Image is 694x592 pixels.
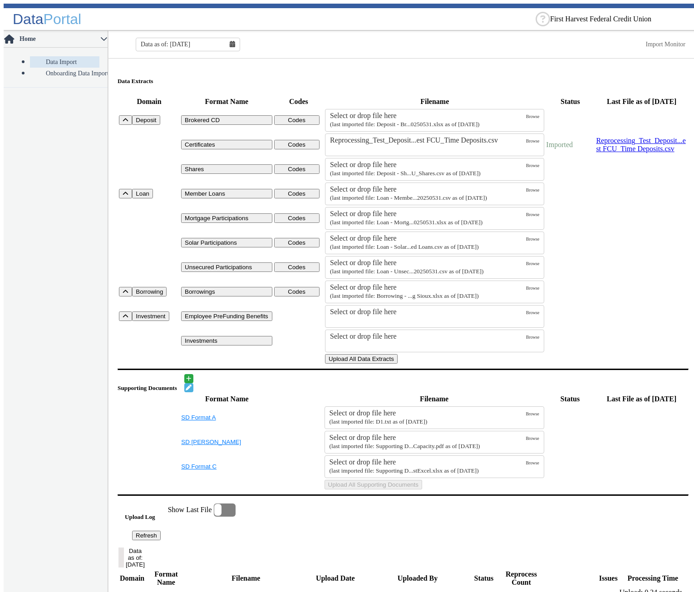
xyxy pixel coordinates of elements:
div: Select or drop file here [330,332,526,340]
span: Browse [526,261,539,266]
button: Loan [132,189,153,198]
label: Show Last File [168,503,236,517]
span: Reprocessing_Test_Deposit - Certificates - First Harvest FCU_Time Deposits.csv [330,136,498,144]
div: Select or drop file here [330,210,526,218]
span: Portal [44,11,82,27]
small: Deposit - Shares - First Harvest FCU_Shares.csv [330,170,481,177]
button: Codes [274,238,320,247]
button: Codes [274,262,320,272]
th: Processing Time [619,570,687,587]
div: Select or drop file here [330,112,526,120]
div: Select or drop file here [330,234,526,242]
button: Shares [181,164,272,174]
span: Browse [526,212,539,217]
a: Onboarding Data Import [30,68,99,79]
button: Solar Participations [181,238,272,247]
button: Borrowings [181,287,272,296]
button: Codes [274,189,320,198]
span: Browse [526,411,539,416]
th: Format Name [146,570,186,587]
button: Codes [274,140,320,149]
a: This is available for Darling Employees only [646,41,686,48]
button: Upload All Data Extracts [325,354,398,364]
button: Codes [274,287,320,296]
th: Format Name [181,393,273,405]
small: Loan - Member Loans - First Harvest FCU_Loans 20250531.csv [330,194,487,201]
small: Loan - Unsecured Participations - First Harvest FCU_Unsecured Participated Loans 20250531.csv [330,268,483,275]
ng-select: First Harvest Federal Credit Union [550,15,686,23]
span: Browse [526,335,539,340]
span: Browse [526,286,539,291]
button: Codes [274,164,320,174]
th: Issues [599,570,618,587]
th: Codes [274,96,324,108]
th: Filename [325,96,545,108]
small: Loan - Solar Participations - First Harvest FCU_Solar Participated Loans.csv [330,243,479,250]
small: Supporting Doc - Format C -TestExcel.xlsx [330,467,479,474]
span: Browse [526,237,539,242]
button: Member Loans [181,189,272,198]
button: Add document [184,374,193,383]
span: Home [19,35,100,43]
span: Imported [546,141,573,148]
button: SD [PERSON_NAME] [181,439,272,445]
span: Browse [526,138,539,143]
button: Deposit [132,115,160,125]
th: Uploaded By [366,570,469,587]
th: Filename [187,570,305,587]
button: Codes [274,115,320,125]
button: Codes [274,213,320,223]
div: Select or drop file here [330,458,526,466]
p-accordion-header: Home [4,31,108,48]
span: Browse [526,310,539,315]
span: Data as of: [DATE] [141,41,190,48]
th: Domain [118,96,180,108]
app-toggle-switch: Enable this to show only the last file loaded [168,503,236,540]
small: Deposit - Brokered CD First Harvest FCU_Brokered CD 20250531.xlsx [330,121,479,128]
a: Data Import [30,56,99,68]
button: Mortgage Participations [181,213,272,223]
div: Select or drop file here [330,409,526,417]
button: Employee PreFunding Benefits [181,311,272,321]
button: Investments [181,336,272,345]
h5: Upload Log [125,513,168,521]
div: Data as of: [DATE] [126,548,145,568]
button: Data as of: [DATE] [118,548,124,567]
th: Format Name [181,96,273,108]
th: Status [546,393,595,405]
div: Select or drop file here [330,185,526,193]
th: Status [546,96,595,108]
div: Select or drop file here [330,161,526,169]
button: SD Format C [181,463,272,470]
th: Last File as of [DATE] [596,393,688,405]
th: Last File as of [DATE] [596,96,688,108]
span: Browse [526,187,539,192]
button: Borrowing [132,287,167,296]
h5: Data Extracts [118,78,689,85]
th: Domain [119,570,145,587]
h5: Supporting Documents [118,385,181,392]
table: Uploads [118,95,689,365]
div: Select or drop file here [330,283,526,291]
span: Browse [526,460,539,465]
table: SupportingDocs [118,392,689,491]
div: Help [536,12,550,26]
small: D1.txt [330,418,428,425]
button: Edit document [184,383,193,392]
button: Investment [132,311,169,321]
span: Browse [526,163,539,168]
button: Refresh [132,531,161,540]
th: Filename [324,393,545,405]
small: Borrowing - Borrowing Sioux.xlsx [330,292,479,299]
small: Supporting Doc - Format B - Capital Stock and Borrowing Capacity.pdf [330,443,480,449]
div: Select or drop file here [330,308,526,316]
th: Status [470,570,498,587]
small: Loan - Mortgage Participations - First Harvest FCU_Participated Loans 20250531.xlsx [330,219,482,226]
span: Browse [526,436,539,441]
button: Certificates [181,140,272,149]
a: Reprocessing_Test_Deposit...est FCU_Time Deposits.csv [596,137,686,153]
button: SD Format A [181,414,272,421]
button: Upload All Supporting Documents [325,480,422,489]
th: Reprocess Count [498,570,544,587]
p-accordion-content: Home [4,48,108,87]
